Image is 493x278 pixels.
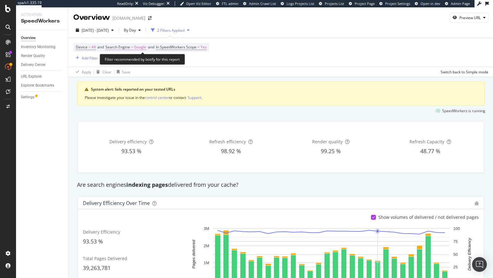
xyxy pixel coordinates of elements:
[82,28,109,33] span: [DATE] - [DATE]
[88,44,91,50] span: =
[21,12,63,18] div: Activation
[409,139,444,145] span: Refresh Capacity
[117,1,134,6] div: ReadOnly:
[188,95,201,100] button: Support
[21,94,35,100] div: Settings
[100,54,185,65] div: Filter recommended by botify for this report
[21,94,64,100] a: Settings
[21,35,36,41] div: Overview
[134,43,146,51] span: Google
[451,1,470,6] span: Admin Page
[131,44,133,50] span: =
[442,108,485,113] div: SpeedWorkers is running
[94,67,112,77] button: Clear
[453,265,458,270] text: 25
[83,238,103,245] span: 93.53 %
[121,27,136,33] span: By Day
[83,264,111,272] span: 39,263,781
[420,147,440,155] span: 48.77 %
[21,73,64,80] a: URL Explorer
[281,1,314,6] a: Logs Projects List
[91,87,477,92] div: System alert: fails reported on your tested URLs
[453,252,458,257] text: 50
[180,1,211,6] a: Open Viz Editor
[325,1,344,6] span: Projects List
[21,53,64,59] a: Render Quality
[459,15,481,20] div: Preview URL
[73,12,110,23] div: Overview
[83,200,150,206] div: Delivery Efficiency over time
[421,1,440,6] span: Open in dev
[441,69,488,75] div: Switch back to Simple mode
[126,181,168,188] strong: indexing pages
[109,139,147,145] span: Delivery efficiency
[157,28,185,33] div: 2 Filters Applied
[186,1,211,6] span: Open Viz Editor
[21,62,46,68] div: Delivery Center
[415,1,440,6] a: Open in dev
[143,1,165,6] div: Viz Debugger:
[77,81,485,106] div: warning banner
[83,256,127,261] span: Total Pages Delivered
[21,53,45,59] div: Render Quality
[112,15,145,21] div: [DOMAIN_NAME]
[122,69,130,75] div: Save
[21,73,42,80] div: URL Explorer
[450,13,488,22] button: Preview URL
[321,147,341,155] span: 99.25 %
[82,69,91,75] div: Apply
[74,181,488,189] div: Are search engines delivered from your cache?
[378,214,479,220] div: Show volumes of delivered / not delivered pages
[83,229,120,235] span: Delivery Efficiency
[149,25,192,35] button: 2 Filters Applied
[221,147,241,155] span: 98.92 %
[92,43,96,51] span: All
[319,1,344,6] a: Projects List
[453,226,460,231] text: 100
[349,1,375,6] a: Project Page
[21,62,64,68] a: Delivery Center
[385,1,410,6] span: Project Settings
[73,25,116,35] button: [DATE] - [DATE]
[145,95,169,100] button: control center
[82,55,98,61] div: Add Filter
[121,25,143,35] button: By Day
[438,67,488,77] button: Switch back to Simple mode
[472,257,487,272] div: Open Intercom Messenger
[21,82,54,89] div: Explorer Bookmarks
[21,44,55,50] div: Inventory Monitoring
[475,201,479,206] div: bug
[453,239,458,244] text: 75
[216,1,238,6] a: FTL admin
[121,147,141,155] span: 93.53 %
[243,1,276,6] a: Admin Crawl List
[379,1,410,6] a: Project Settings
[156,44,197,50] span: In SpeedWorkers Scope
[467,238,472,271] text: Delivery Efficiency
[204,261,209,265] text: 1M
[191,240,196,269] text: Pages delivered
[105,44,130,50] span: Search Engine
[222,1,238,6] span: FTL admin
[445,1,470,6] a: Admin Page
[249,1,276,6] span: Admin Crawl List
[148,16,152,20] div: arrow-right-arrow-left
[76,44,88,50] span: Device
[198,44,200,50] span: =
[97,44,104,50] span: and
[102,69,112,75] div: Clear
[209,139,246,145] span: Refresh efficiency
[312,139,343,145] span: Render quality
[355,1,375,6] span: Project Page
[73,67,91,77] button: Apply
[148,44,154,50] span: and
[201,43,207,51] span: Yes
[85,95,477,100] div: Please investigate your issue in the or contact .
[21,35,64,41] a: Overview
[73,54,98,62] button: Add Filter
[114,67,130,77] button: Save
[204,243,209,248] text: 2M
[287,1,314,6] span: Logs Projects List
[21,44,64,50] a: Inventory Monitoring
